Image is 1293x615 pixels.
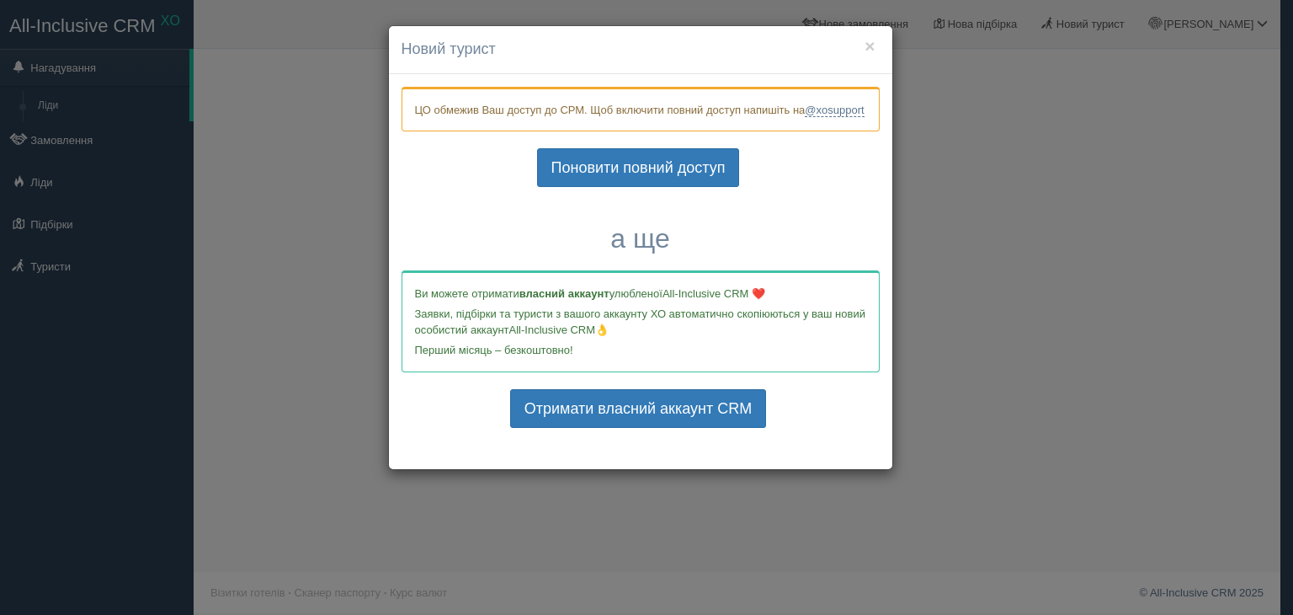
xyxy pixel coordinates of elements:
p: Ви можете отримати улюбленої [415,286,866,302]
b: власний аккаунт [519,287,609,300]
div: ЦО обмежив Ваш доступ до СРМ. Щоб включити повний доступ напишіть на [402,87,880,131]
h4: Новий турист [402,39,880,61]
span: All-Inclusive CRM👌 [509,324,609,336]
a: @xosupport [805,104,864,117]
p: Перший місяць – безкоштовно! [415,342,866,358]
a: Отримати власний аккаунт CRM [510,389,766,428]
h3: а ще [402,224,880,254]
a: Поновити повний доступ [537,148,740,187]
span: All-Inclusive CRM ❤️ [662,287,765,300]
p: Заявки, підбірки та туристи з вашого аккаунту ХО автоматично скопіюються у ваш новий особистий ак... [415,306,866,338]
button: × [865,37,875,55]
